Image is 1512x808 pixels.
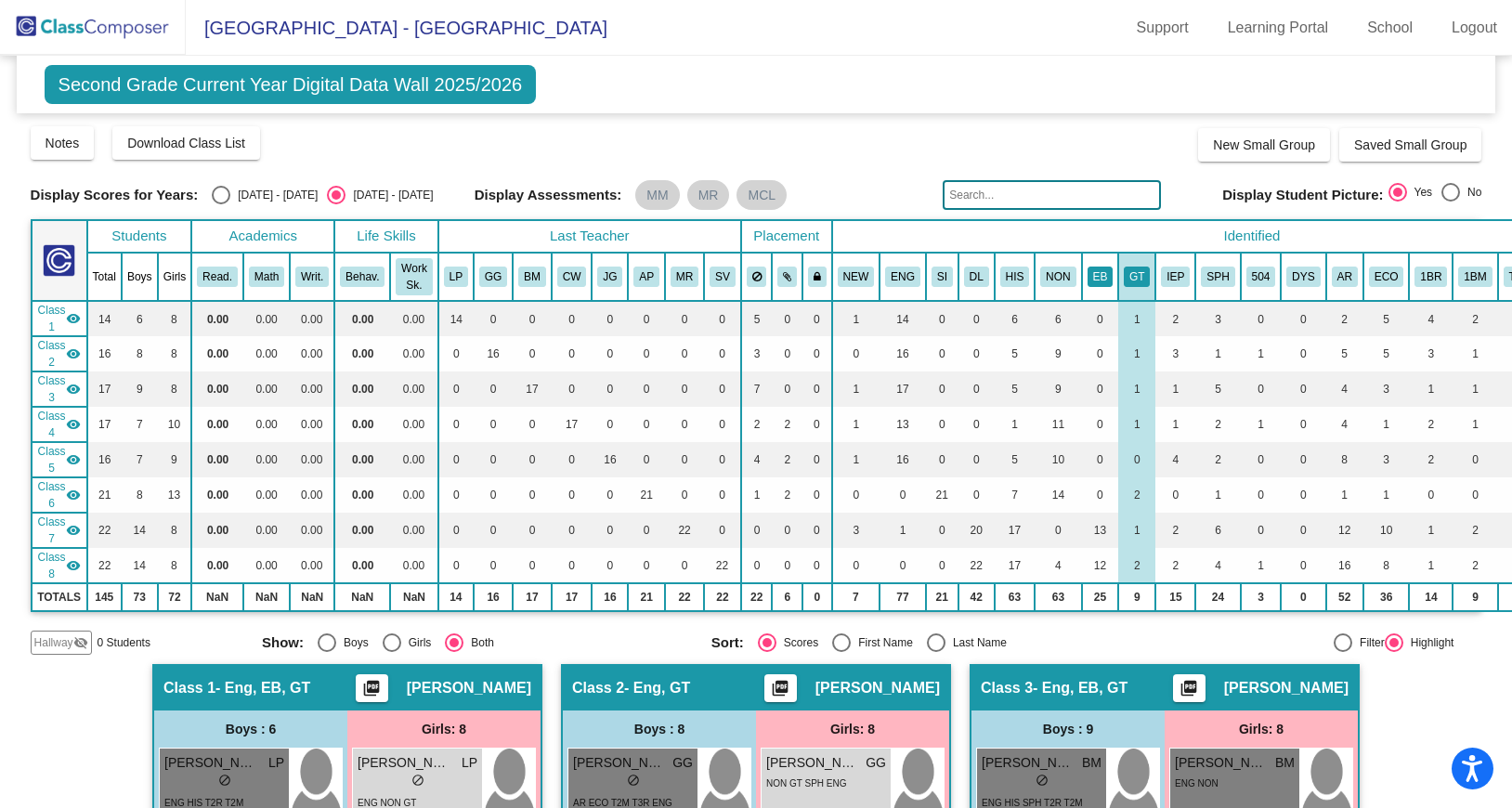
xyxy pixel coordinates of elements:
[32,442,87,477] td: Jessica Gonzales - Eng
[1118,371,1155,407] td: 1
[628,301,665,336] td: 0
[1363,442,1410,477] td: 3
[1195,336,1240,371] td: 1
[66,452,81,467] mat-icon: visibility
[1082,301,1119,336] td: 0
[958,371,995,407] td: 0
[832,407,880,442] td: 1
[438,442,474,477] td: 0
[438,301,474,336] td: 14
[334,442,390,477] td: 0.00
[1409,442,1453,477] td: 2
[592,371,628,407] td: 0
[1339,128,1481,162] button: Saved Small Group
[87,253,122,301] th: Total
[1122,13,1204,43] a: Support
[1155,301,1195,336] td: 2
[122,301,158,336] td: 6
[334,371,390,407] td: 0.00
[802,336,832,371] td: 0
[628,253,665,301] th: Aida Perez
[1281,336,1325,371] td: 0
[230,187,318,203] div: [DATE] - [DATE]
[45,65,537,104] span: Second Grade Current Year Digital Data Wall 2025/2026
[38,443,66,476] span: Class 5
[356,674,388,702] button: Print Students Details
[880,336,926,371] td: 16
[832,253,880,301] th: New to AHISD/Cambridge
[474,336,513,371] td: 16
[1326,371,1363,407] td: 4
[926,442,958,477] td: 0
[474,253,513,301] th: Grace Goddard
[880,407,926,442] td: 13
[122,407,158,442] td: 7
[741,220,832,253] th: Placement
[87,220,192,253] th: Students
[334,336,390,371] td: 0.00
[628,336,665,371] td: 0
[704,407,741,442] td: 0
[87,371,122,407] td: 17
[1195,371,1240,407] td: 5
[32,301,87,336] td: Lara Prevost - Eng, EB, GT
[212,186,433,204] mat-radio-group: Select an option
[704,371,741,407] td: 0
[87,442,122,477] td: 16
[552,407,593,442] td: 17
[112,126,260,160] button: Download Class List
[926,371,958,407] td: 0
[552,442,593,477] td: 0
[1213,137,1315,152] span: New Small Group
[1178,679,1200,705] mat-icon: picture_as_pdf
[340,267,385,287] button: Behav.
[1354,137,1466,152] span: Saved Small Group
[475,187,622,203] span: Display Assessments:
[958,301,995,336] td: 0
[1281,253,1325,301] th: Dyslexia
[995,301,1036,336] td: 6
[31,126,95,160] button: Notes
[704,253,741,301] th: Selene Villasenor
[1286,267,1320,287] button: DYS
[1458,267,1492,287] button: 1BM
[32,336,87,371] td: Grace Goddard - Eng, GT
[557,267,587,287] button: CW
[552,253,593,301] th: Camile Waters
[87,477,122,513] td: 21
[1460,184,1481,201] div: No
[243,407,290,442] td: 0.00
[1281,301,1325,336] td: 0
[290,371,334,407] td: 0.00
[474,442,513,477] td: 0
[1453,253,1497,301] th: Tier 1B Math
[552,301,593,336] td: 0
[438,253,474,301] th: Lara Prevost
[513,477,552,513] td: 0
[628,442,665,477] td: 0
[665,301,704,336] td: 0
[665,253,704,301] th: Maria Ramos
[66,382,81,397] mat-icon: visibility
[32,477,87,513] td: Aida Perez - SI
[158,407,192,442] td: 10
[1363,253,1410,301] th: Economically Disadvantaged- Free/Reduced Lunch
[390,477,437,513] td: 0.00
[1124,267,1150,287] button: GT
[704,301,741,336] td: 0
[66,311,81,326] mat-icon: visibility
[474,301,513,336] td: 0
[513,301,552,336] td: 0
[345,187,433,203] div: [DATE] - [DATE]
[122,442,158,477] td: 7
[995,336,1036,371] td: 5
[513,407,552,442] td: 0
[1241,371,1282,407] td: 0
[1326,442,1363,477] td: 8
[741,301,773,336] td: 5
[513,442,552,477] td: 0
[38,372,66,406] span: Class 3
[1161,267,1190,287] button: IEP
[592,442,628,477] td: 16
[1246,267,1276,287] button: 504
